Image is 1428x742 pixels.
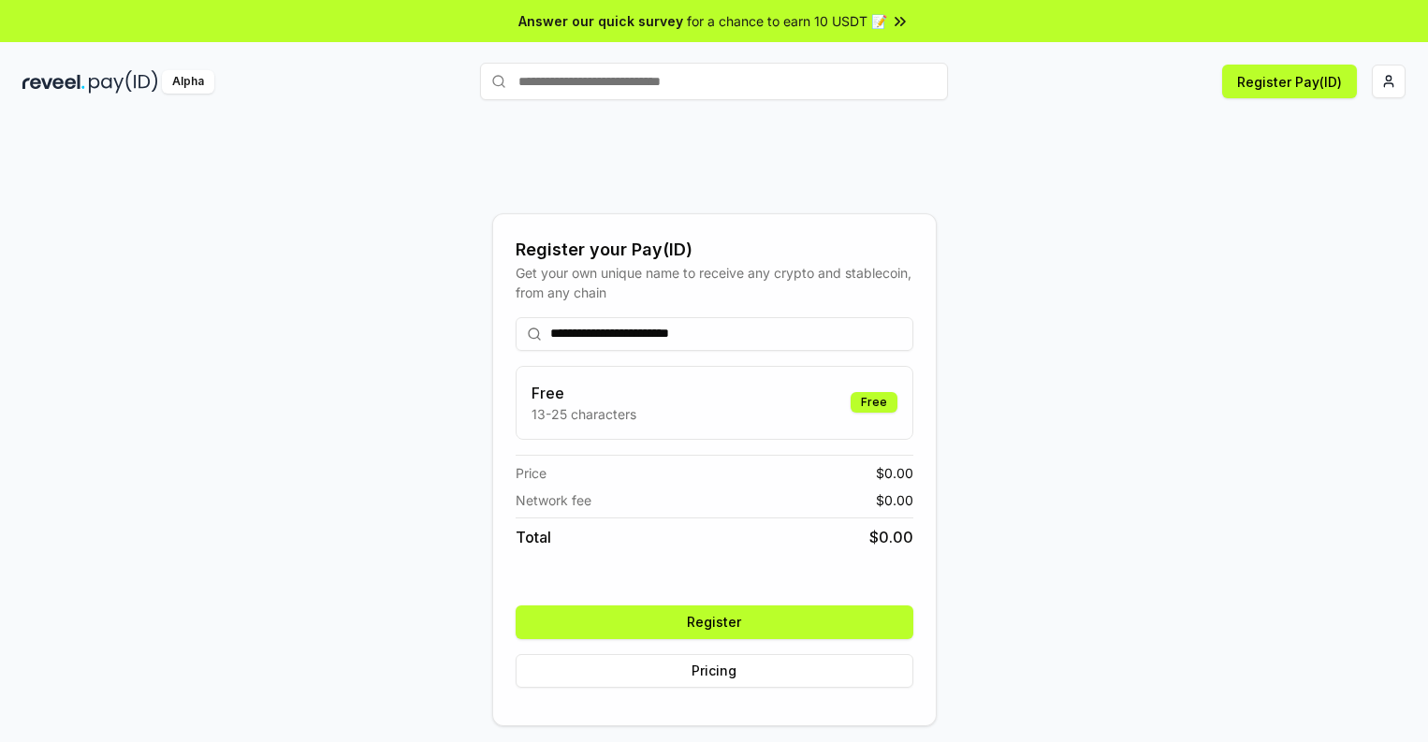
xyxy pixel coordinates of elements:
[516,654,913,688] button: Pricing
[516,490,591,510] span: Network fee
[516,463,546,483] span: Price
[532,404,636,424] p: 13-25 characters
[876,463,913,483] span: $ 0.00
[516,605,913,639] button: Register
[687,11,887,31] span: for a chance to earn 10 USDT 📝
[516,237,913,263] div: Register your Pay(ID)
[876,490,913,510] span: $ 0.00
[869,526,913,548] span: $ 0.00
[516,526,551,548] span: Total
[516,263,913,302] div: Get your own unique name to receive any crypto and stablecoin, from any chain
[1222,65,1357,98] button: Register Pay(ID)
[532,382,636,404] h3: Free
[89,70,158,94] img: pay_id
[518,11,683,31] span: Answer our quick survey
[851,392,897,413] div: Free
[162,70,214,94] div: Alpha
[22,70,85,94] img: reveel_dark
